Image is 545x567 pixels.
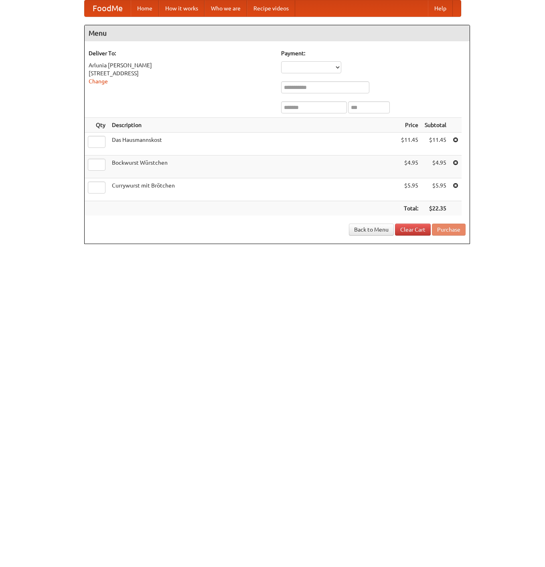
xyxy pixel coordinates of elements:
[109,118,398,133] th: Description
[398,118,421,133] th: Price
[89,78,108,85] a: Change
[159,0,205,16] a: How it works
[398,155,421,178] td: $4.95
[85,118,109,133] th: Qty
[428,0,453,16] a: Help
[421,118,450,133] th: Subtotal
[85,25,470,41] h4: Menu
[109,133,398,155] td: Das Hausmannskost
[131,0,159,16] a: Home
[421,201,450,216] th: $22.35
[421,155,450,178] td: $4.95
[349,224,394,236] a: Back to Menu
[89,69,273,77] div: [STREET_ADDRESS]
[421,178,450,201] td: $5.95
[109,155,398,178] td: Bockwurst Würstchen
[247,0,295,16] a: Recipe videos
[89,49,273,57] h5: Deliver To:
[85,0,131,16] a: FoodMe
[205,0,247,16] a: Who we are
[421,133,450,155] td: $11.45
[398,133,421,155] td: $11.45
[89,61,273,69] div: Arlunia [PERSON_NAME]
[109,178,398,201] td: Currywurst mit Brötchen
[395,224,431,236] a: Clear Cart
[432,224,466,236] button: Purchase
[398,178,421,201] td: $5.95
[398,201,421,216] th: Total:
[281,49,466,57] h5: Payment:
